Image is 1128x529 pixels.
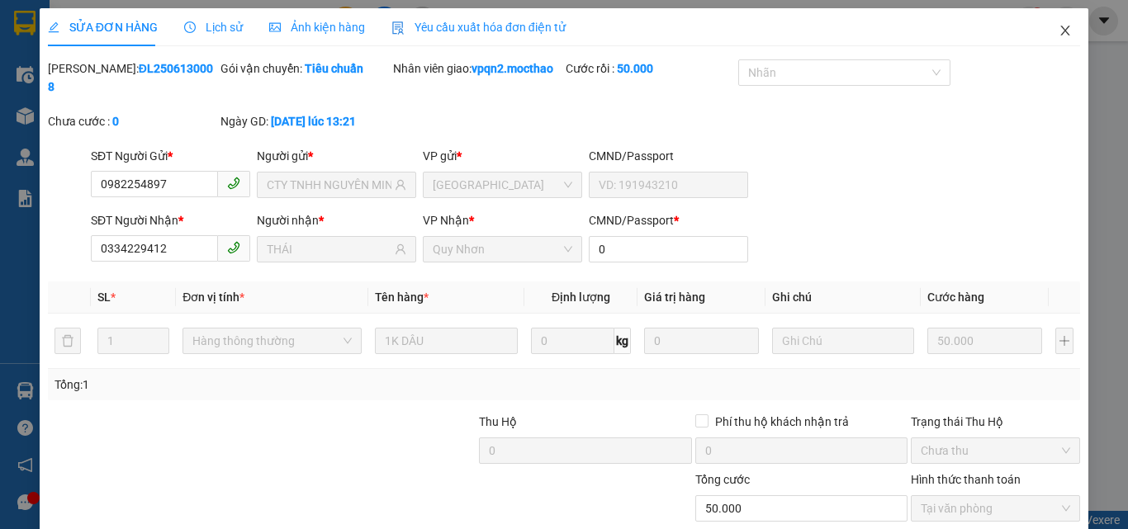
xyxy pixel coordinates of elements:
div: VP gửi [423,147,582,165]
span: Yêu cầu xuất hóa đơn điện tử [391,21,566,34]
input: 0 [927,328,1041,354]
b: [DATE] lúc 13:21 [271,115,356,128]
span: Ảnh kiện hàng [269,21,365,34]
span: Đà Lạt [433,172,572,197]
span: Chưa thu [921,438,1070,463]
span: Hàng thông thường [192,328,352,353]
b: Tiêu chuẩn [305,62,363,75]
span: Đơn vị tính [182,290,244,304]
input: 0 [644,328,758,354]
span: SL [97,290,111,304]
div: Nhân viên giao: [393,59,562,78]
span: Thu Hộ [479,415,517,428]
span: Tại văn phòng [921,496,1070,521]
span: Tổng cước [695,473,750,486]
button: plus [1055,328,1074,354]
span: phone [227,177,240,190]
input: VD: 191943210 [589,172,748,198]
div: Chưa cước : [48,112,217,130]
span: VP Nhận [423,214,469,227]
button: delete [55,328,81,354]
b: vpqn2.mocthao [472,62,553,75]
span: SỬA ĐƠN HÀNG [48,21,158,34]
label: Hình thức thanh toán [911,473,1021,486]
span: user [395,179,406,191]
div: Gói vận chuyển: [220,59,390,78]
span: Giá trị hàng [644,290,705,304]
div: SĐT Người Nhận [91,211,250,229]
th: Ghi chú [765,281,922,314]
span: picture [269,21,281,33]
span: clock-circle [184,21,196,33]
span: Tên hàng [375,290,429,304]
span: Định lượng [552,290,610,304]
img: icon [391,21,405,35]
div: CMND/Passport [589,211,748,229]
span: Phí thu hộ khách nhận trả [709,413,855,431]
div: [PERSON_NAME]: [48,59,217,96]
span: Lịch sử [184,21,243,34]
div: Trạng thái Thu Hộ [911,413,1080,431]
b: 50.000 [617,62,653,75]
input: Tên người gửi [267,176,391,194]
input: Tên người nhận [267,240,391,258]
div: CMND/Passport [589,147,748,165]
button: Close [1042,8,1088,54]
div: SĐT Người Gửi [91,147,250,165]
div: Ngày GD: [220,112,390,130]
div: Người nhận [257,211,416,229]
b: 0 [112,115,119,128]
span: Quy Nhơn [433,237,572,262]
div: Người gửi [257,147,416,165]
div: Tổng: 1 [55,375,437,394]
span: user [395,243,406,255]
span: edit [48,21,59,33]
input: VD: Bàn, Ghế [375,328,518,354]
span: close [1059,24,1072,37]
span: phone [227,241,240,254]
div: Cước rồi : [566,59,735,78]
span: kg [614,328,631,354]
span: Cước hàng [927,290,984,304]
input: Ghi Chú [772,328,915,354]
